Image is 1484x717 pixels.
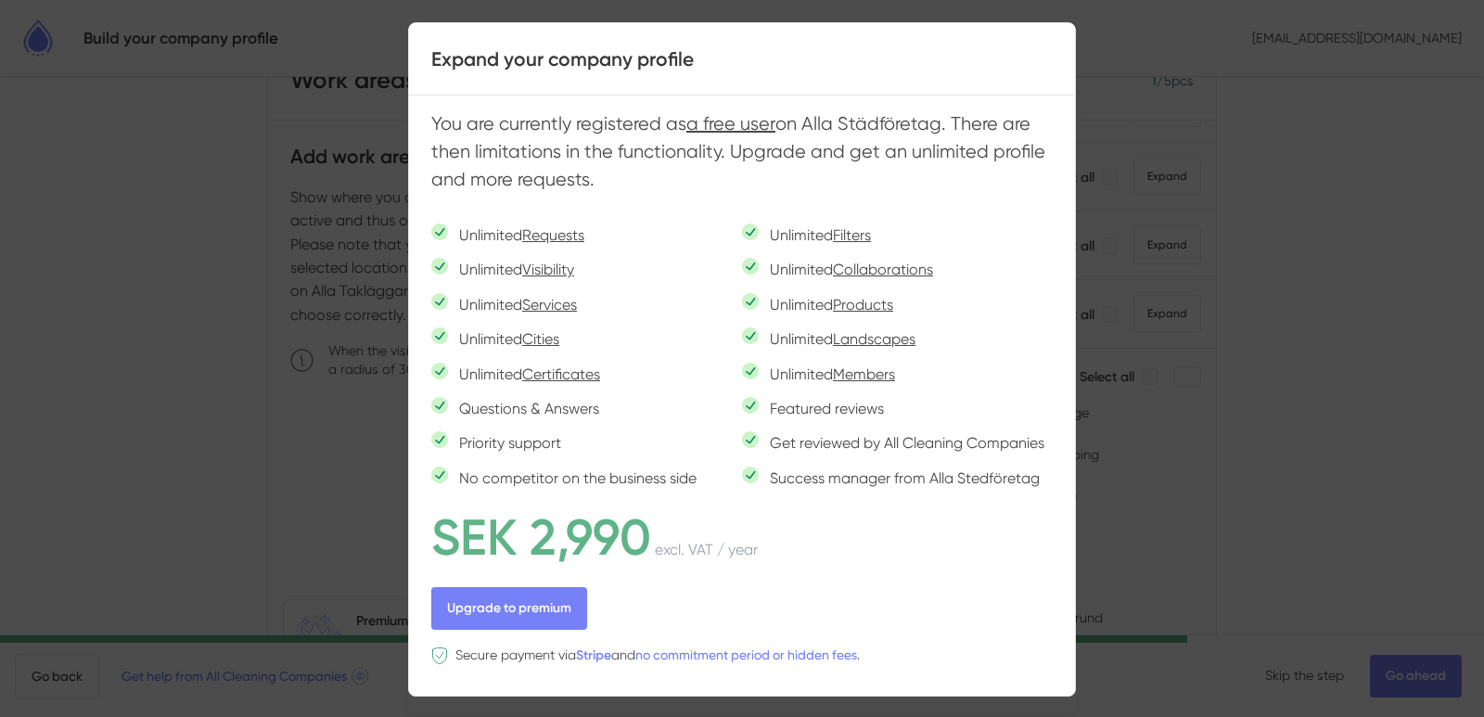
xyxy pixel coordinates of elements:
font: Upgrade to premium [447,600,571,616]
font: Questions & Answers [459,400,599,417]
font: . [857,647,860,662]
font: SEK 2,990 [431,507,651,568]
a: no commitment period or hidden fees [635,645,857,665]
font: Unlimited [770,261,833,278]
a: Stripe [576,646,611,666]
font: Members [833,365,895,383]
font: Collaborations [833,261,933,278]
font: Success manager from Alla Stedföretag [770,469,1040,487]
font: Stripe [576,647,611,663]
font: Certificates [522,365,600,383]
font: Filters [833,226,871,244]
font: a free user [686,113,775,134]
font: Expand your company profile [431,47,694,70]
font: Priority support [459,434,561,452]
font: and [611,647,635,662]
a: Upgrade to premium [431,587,587,630]
font: Unlimited [770,226,833,244]
font: Unlimited [459,261,522,278]
font: Unlimited [770,330,833,348]
font: Services [522,296,577,314]
font: on Alla Städföretag. There are then limitations in the functionality. Upgrade and get an unlimite... [431,113,1045,190]
font: excl. VAT / year [655,541,758,558]
font: Unlimited [459,296,522,314]
font: Unlimited [770,296,833,314]
font: no commitment period or hidden fees [635,647,857,662]
font: Requests [522,226,584,244]
font: Products [833,296,893,314]
font: Cities [522,330,559,348]
font: Unlimited [459,365,522,383]
font: Get reviewed by All Cleaning Companies [770,434,1044,452]
font: Secure payment via [455,647,576,662]
font: Landscapes [833,330,915,348]
font: Unlimited [459,226,522,244]
font: Unlimited [459,330,522,348]
font: You are currently registered as [431,113,686,134]
font: Visibility [522,261,574,278]
font: No competitor on the business side [459,469,697,487]
font: Featured reviews [770,400,884,417]
font: Unlimited [770,365,833,383]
